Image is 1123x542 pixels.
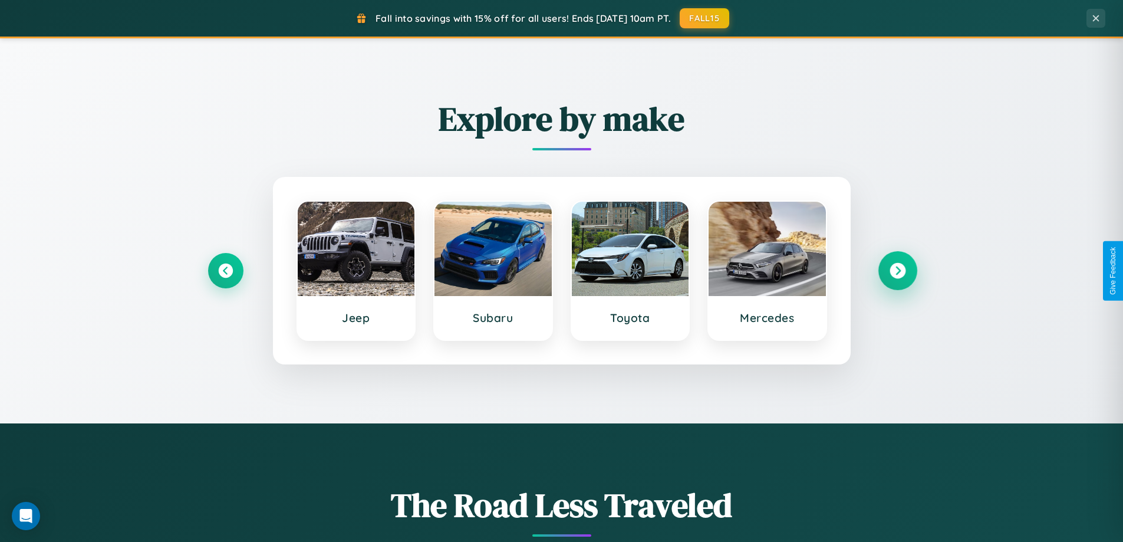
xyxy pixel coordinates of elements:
[680,8,729,28] button: FALL15
[12,502,40,530] div: Open Intercom Messenger
[376,12,671,24] span: Fall into savings with 15% off for all users! Ends [DATE] 10am PT.
[208,482,915,528] h1: The Road Less Traveled
[1109,247,1117,295] div: Give Feedback
[446,311,540,325] h3: Subaru
[208,96,915,142] h2: Explore by make
[584,311,677,325] h3: Toyota
[309,311,403,325] h3: Jeep
[720,311,814,325] h3: Mercedes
